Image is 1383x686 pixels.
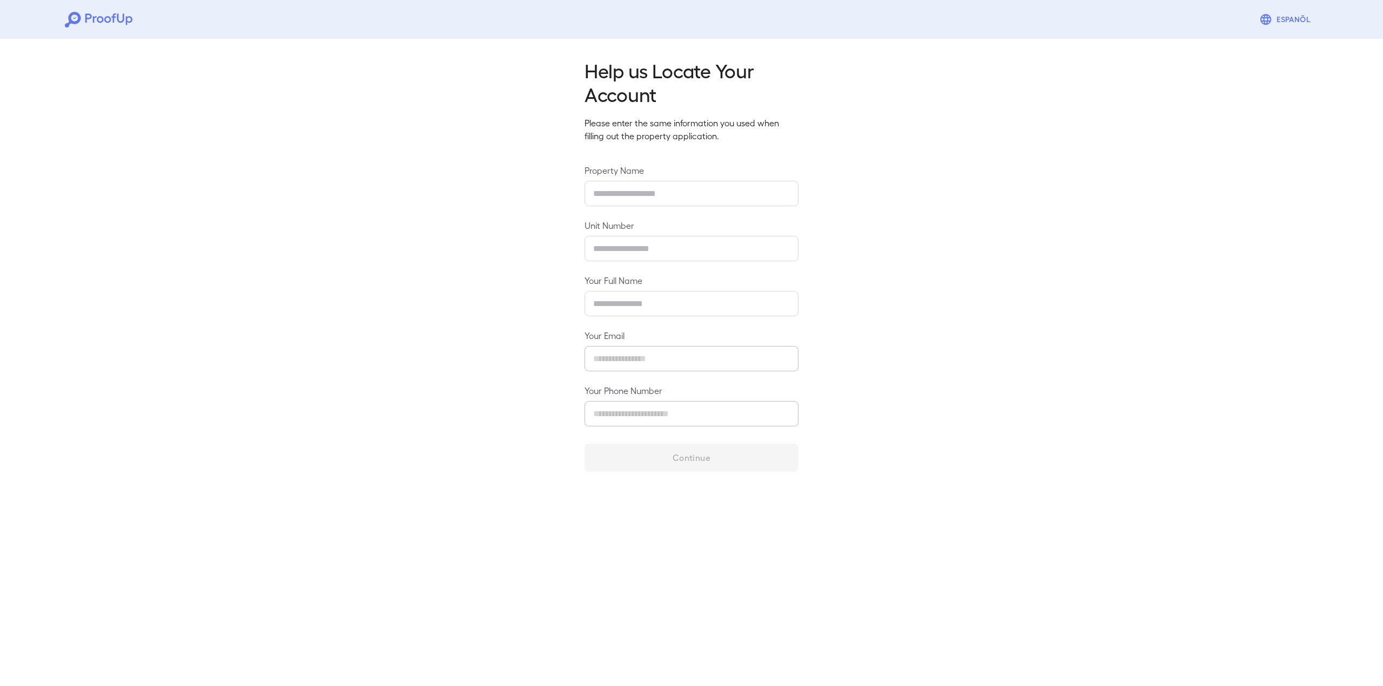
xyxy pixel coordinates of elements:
[585,384,798,397] label: Your Phone Number
[585,274,798,287] label: Your Full Name
[1255,9,1318,30] button: Espanõl
[585,58,798,106] h2: Help us Locate Your Account
[585,219,798,232] label: Unit Number
[585,117,798,142] p: Please enter the same information you used when filling out the property application.
[585,164,798,176] label: Property Name
[585,329,798,342] label: Your Email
